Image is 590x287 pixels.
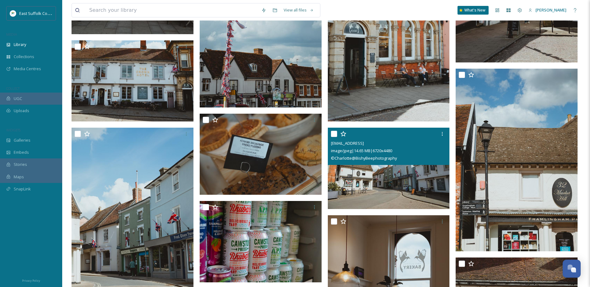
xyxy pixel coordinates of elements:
[200,114,322,195] img: ext_1748625579.398845_bishybeephoto@gmail.com-Framlingham-092.jpg
[14,42,26,48] span: Library
[281,4,317,16] a: View all files
[536,7,566,13] span: [PERSON_NAME]
[331,155,397,161] span: © Charlotte@BishyBeephotography
[14,149,29,155] span: Embeds
[14,162,27,167] span: Stories
[72,40,193,122] img: ext_1748625586.368987_bishybeephoto@gmail.com-Framlingham-102.jpg
[86,3,258,17] input: Search your library
[458,6,489,15] a: What's New
[6,128,21,132] span: WIDGETS
[14,137,30,143] span: Galleries
[14,54,34,60] span: Collections
[22,276,40,284] a: Privacy Policy
[14,96,22,102] span: UGC
[525,4,569,16] a: [PERSON_NAME]
[19,10,56,16] span: East Suffolk Council
[6,86,20,91] span: COLLECT
[10,10,16,16] img: ESC%20Logo.png
[14,66,41,72] span: Media Centres
[331,148,392,153] span: image/jpeg | 14.65 MB | 6720 x 4480
[14,108,29,114] span: Uploads
[14,174,24,180] span: Maps
[200,201,322,282] img: ext_1748625575.95864_bishybeephoto@gmail.com-Framlingham-089.jpg
[14,186,31,192] span: SnapLink
[22,279,40,283] span: Privacy Policy
[331,140,364,146] span: [EMAIL_ADDRESS]
[456,69,578,251] img: ext_1748625590.032608_bishybeephoto@gmail.com-Framlingham-108.jpg
[328,128,450,209] img: ext_1748625581.039506_bishybeephoto@gmail.com-Framlingham-096.jpg
[563,260,581,278] button: Open Chat
[6,32,17,37] span: MEDIA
